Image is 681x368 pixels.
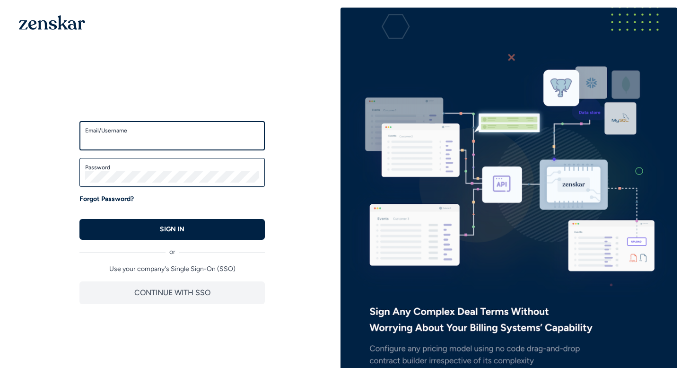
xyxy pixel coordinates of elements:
[79,194,134,204] a: Forgot Password?
[79,219,265,240] button: SIGN IN
[160,225,184,234] p: SIGN IN
[85,127,259,134] label: Email/Username
[79,264,265,274] p: Use your company's Single Sign-On (SSO)
[79,240,265,257] div: or
[85,164,259,171] label: Password
[19,15,85,30] img: 1OGAJ2xQqyY4LXKgY66KYq0eOWRCkrZdAb3gUhuVAqdWPZE9SRJmCz+oDMSn4zDLXe31Ii730ItAGKgCKgCCgCikA4Av8PJUP...
[79,281,265,304] button: CONTINUE WITH SSO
